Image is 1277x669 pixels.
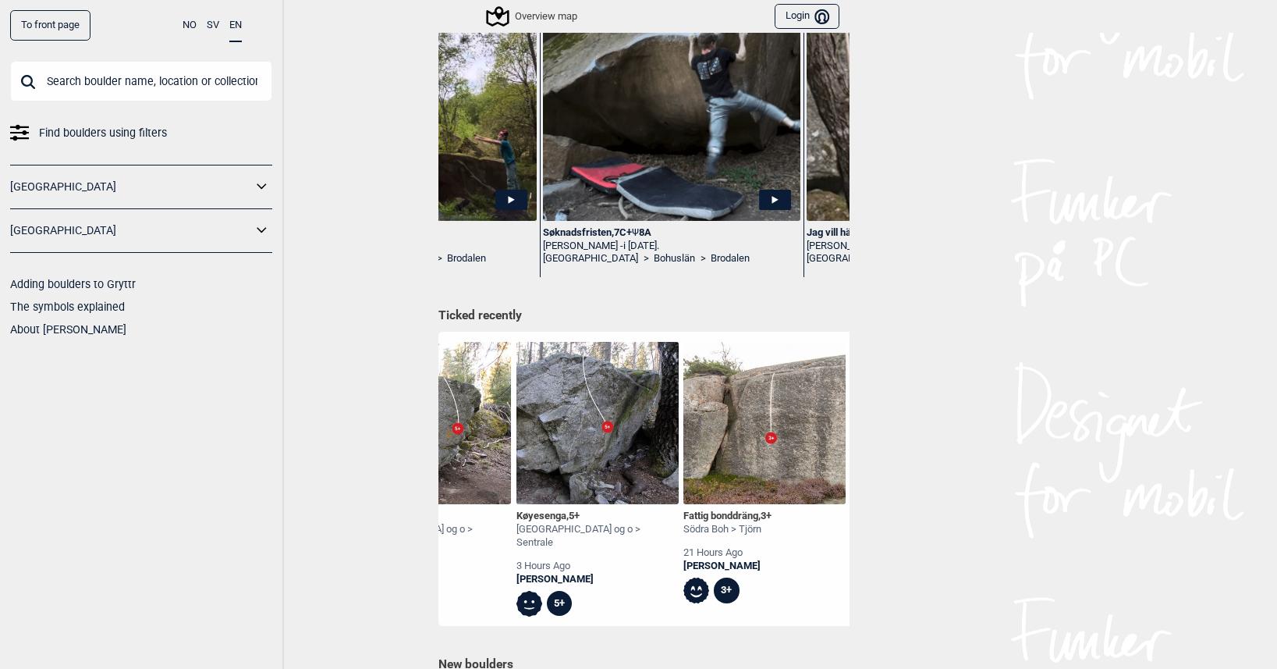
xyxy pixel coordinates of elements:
span: 5+ [569,510,580,521]
a: [PERSON_NAME] [683,560,772,573]
a: Find boulders using filters [10,122,272,144]
div: 3+ [714,578,740,603]
img: Koyesenga 200417 [516,342,679,504]
span: > [437,252,442,265]
button: EN [229,10,242,42]
div: Overview map [488,7,577,26]
span: i [DATE]. [623,240,659,251]
a: [GEOGRAPHIC_DATA] [807,252,902,265]
button: SV [207,10,219,41]
a: [PERSON_NAME] [516,573,679,586]
div: Fattig bonddräng , [683,510,772,523]
div: Jag vill hälsa till mamma , 6B [807,226,1063,240]
div: [PERSON_NAME] - [807,240,1063,253]
a: Brodalen [447,252,486,265]
div: [GEOGRAPHIC_DATA] og o > Sentrale [516,523,679,550]
a: [GEOGRAPHIC_DATA] [10,176,252,198]
button: Login [775,4,839,30]
h1: Ticked recently [438,308,839,325]
div: 3 hours ago [516,560,679,573]
a: The symbols explained [10,301,125,313]
div: 21 hours ago [683,546,772,560]
input: Search boulder name, location or collection [10,61,272,101]
a: [GEOGRAPHIC_DATA] [543,252,638,265]
span: > [701,252,706,265]
div: 5+ [547,591,573,617]
div: Södra Boh > Tjörn [683,523,772,536]
div: [PERSON_NAME] - [543,240,800,253]
img: Fattig bonddrang [683,342,846,504]
a: About [PERSON_NAME] [10,323,126,336]
button: NO [183,10,197,41]
div: Søknadsfristen , 7C+ 8A [543,226,800,240]
div: Køyesenga , [516,510,679,523]
a: Bohuslän [654,252,695,265]
span: > [644,252,649,265]
span: Find boulders using filters [39,122,167,144]
span: 3+ [761,510,772,521]
a: Adding boulders to Gryttr [10,278,136,290]
span: Ψ [632,226,639,238]
a: Brodalen [711,252,750,265]
a: To front page [10,10,90,41]
a: [GEOGRAPHIC_DATA] [10,219,252,242]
